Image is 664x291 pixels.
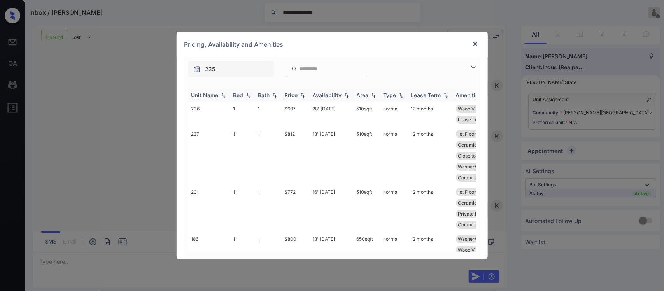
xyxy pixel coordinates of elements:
td: 1 [255,127,282,185]
img: icon-zuma [291,65,297,72]
td: 206 [188,102,230,127]
div: Price [285,92,298,98]
td: 12 months [408,127,453,185]
td: 18' [DATE] [310,127,354,185]
td: 510 sqft [354,102,380,127]
img: sorting [442,93,450,98]
td: 1 [230,232,255,268]
td: 1 [230,127,255,185]
td: 510 sqft [354,185,380,232]
img: sorting [299,93,307,98]
span: Community Fee [458,175,493,181]
div: Type [384,92,396,98]
td: 1 [255,232,282,268]
img: sorting [370,93,377,98]
td: 1 [230,185,255,232]
td: 28' [DATE] [310,102,354,127]
span: Washer/Dryer Co... [458,236,500,242]
span: Wood Vinyl Dini... [458,247,496,253]
td: 16' [DATE] [310,185,354,232]
td: $800 [282,232,310,268]
div: Bed [233,92,244,98]
td: $772 [282,185,310,232]
td: 1 [230,102,255,127]
td: 186 [188,232,230,268]
span: Washer/Dryer Co... [458,164,500,170]
td: normal [380,102,408,127]
img: sorting [219,93,227,98]
td: 12 months [408,185,453,232]
img: sorting [343,93,350,98]
div: Availability [313,92,342,98]
div: Area [357,92,369,98]
span: 235 [205,65,215,74]
span: 1st Floor [458,131,477,137]
td: 12 months [408,102,453,127]
td: normal [380,127,408,185]
span: Ceramic Tile Di... [458,142,496,148]
span: Close to [PERSON_NAME]... [458,153,519,159]
span: 1st Floor [458,189,477,195]
div: Lease Term [411,92,441,98]
span: Ceramic Tile Di... [458,200,496,206]
td: $697 [282,102,310,127]
td: 650 sqft [354,232,380,268]
img: sorting [271,93,279,98]
td: normal [380,232,408,268]
div: Unit Name [191,92,219,98]
img: icon-zuma [469,63,478,72]
span: Lease Lock [458,117,484,123]
td: 1 [255,102,282,127]
img: close [471,40,479,48]
img: sorting [397,93,405,98]
td: normal [380,185,408,232]
td: 237 [188,127,230,185]
td: 510 sqft [354,127,380,185]
span: Wood Vinyl Bed ... [458,106,497,112]
span: Community Fee [458,222,493,228]
div: Bath [258,92,270,98]
td: 12 months [408,232,453,268]
div: Pricing, Availability and Amenities [177,32,488,57]
img: sorting [244,93,252,98]
td: $812 [282,127,310,185]
td: 18' [DATE] [310,232,354,268]
div: Amenities [456,92,482,98]
td: 1 [255,185,282,232]
td: 201 [188,185,230,232]
span: Private Patio [458,211,487,217]
img: icon-zuma [193,65,201,73]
